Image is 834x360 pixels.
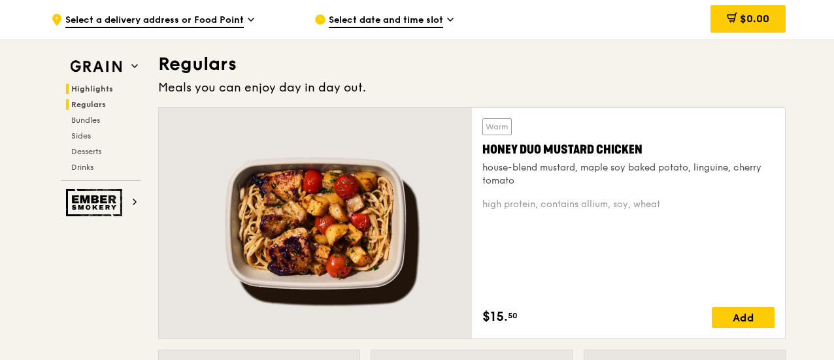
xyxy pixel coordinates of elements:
[65,14,244,28] span: Select a delivery address or Food Point
[66,55,126,78] img: Grain web logo
[740,12,769,25] span: $0.00
[482,140,775,159] div: Honey Duo Mustard Chicken
[482,161,775,188] div: house-blend mustard, maple soy baked potato, linguine, cherry tomato
[71,100,106,109] span: Regulars
[66,189,126,216] img: Ember Smokery web logo
[71,147,101,156] span: Desserts
[482,118,512,135] div: Warm
[482,198,775,211] div: high protein, contains allium, soy, wheat
[158,52,786,76] h3: Regulars
[712,307,775,328] div: Add
[71,131,91,140] span: Sides
[71,163,93,172] span: Drinks
[158,78,786,97] div: Meals you can enjoy day in day out.
[329,14,443,28] span: Select date and time slot
[71,116,100,125] span: Bundles
[71,84,113,93] span: Highlights
[482,307,508,327] span: $15.
[508,310,518,321] span: 50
